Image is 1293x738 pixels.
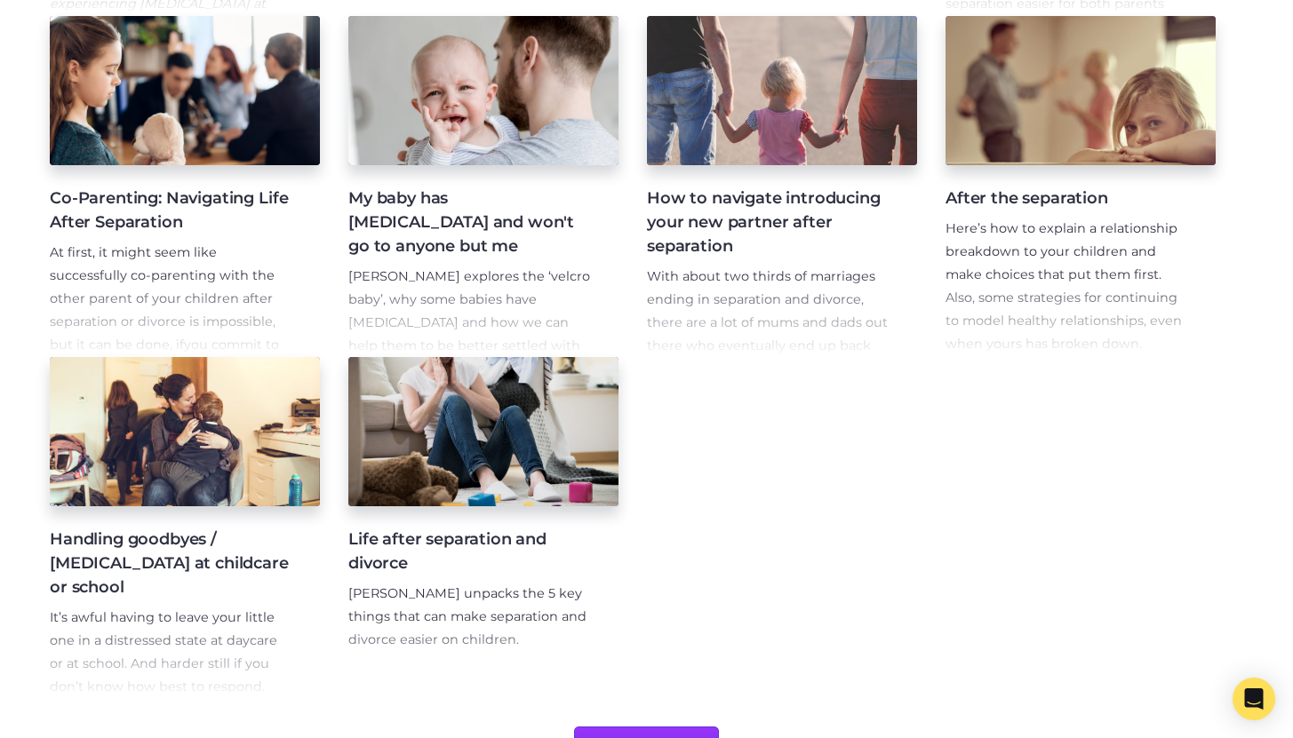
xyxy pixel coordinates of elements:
: With about two thirds of marriages ending in separation and divorce, there are a lot of mums and ... [647,268,888,583]
h4: Life after separation and divorce [348,528,590,575]
p: [PERSON_NAME] explores the ‘velcro baby’, why some babies have [MEDICAL_DATA] and how we can help... [348,266,590,381]
span: At first, it might seem like successfully co-parenting with the other parent of your children aft... [50,244,275,353]
h4: How to navigate introducing your new partner after separation [647,186,889,258]
h4: Handling goodbyes / [MEDICAL_DATA] at childcare or school [50,528,291,599]
a: Handling goodbyes / [MEDICAL_DATA] at childcare or school It’s awful having to leave your little ... [50,357,320,698]
h4: Co-Parenting: Navigating Life After Separation [50,186,291,234]
p: you commit to doing your inner work. [PERSON_NAME] and [PERSON_NAME] have both been in this situa... [50,242,291,472]
a: After the separation Here’s how to explain a relationship breakdown to your children and make cho... [946,16,1216,357]
p: [PERSON_NAME] unpacks the 5 key things that can make separation and divorce easier on children. [348,583,590,652]
a: My baby has [MEDICAL_DATA] and won't go to anyone but me [PERSON_NAME] explores the ‘velcro baby’... [348,16,619,357]
div: Open Intercom Messenger [1233,678,1275,720]
a: Life after separation and divorce [PERSON_NAME] unpacks the 5 key things that can make separation... [348,357,619,698]
h4: After the separation [946,186,1187,210]
p: Here’s how to explain a relationship breakdown to your children and make choices that put them fi... [946,218,1187,356]
a: Co-Parenting: Navigating Life After Separation At first, it might seem like successfully co-paren... [50,16,320,357]
h4: My baby has [MEDICAL_DATA] and won't go to anyone but me [348,186,590,258]
a: How to navigate introducing your new partner after separation With about two thirds of marriages ... [647,16,917,357]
